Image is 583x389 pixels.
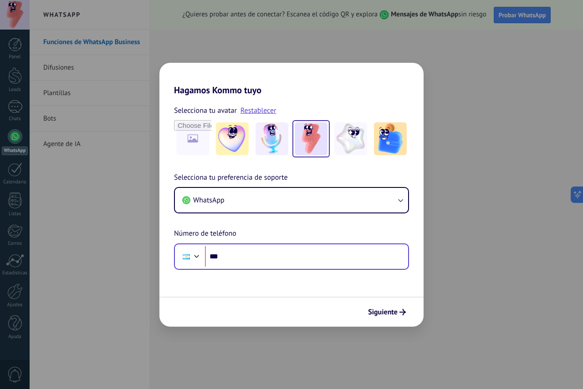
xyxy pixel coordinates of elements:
[240,106,276,115] a: Restablecer
[174,228,236,240] span: Número de teléfono
[174,172,288,184] span: Selecciona tu preferencia de soporte
[295,122,327,155] img: -3.jpeg
[175,188,408,212] button: WhatsApp
[374,122,407,155] img: -5.jpeg
[334,122,367,155] img: -4.jpeg
[174,105,237,116] span: Selecciona tu avatar
[216,122,249,155] img: -1.jpeg
[178,247,195,266] div: Argentina: + 54
[193,196,225,205] span: WhatsApp
[256,122,288,155] img: -2.jpeg
[159,63,424,96] h2: Hagamos Kommo tuyo
[364,304,410,320] button: Siguiente
[368,309,398,315] span: Siguiente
